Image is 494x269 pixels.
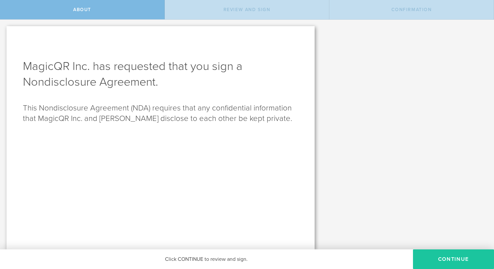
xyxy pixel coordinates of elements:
span: About [73,7,91,12]
p: This Nondisclosure Agreement (NDA) requires that any confidential information that MagicQR Inc. a... [23,103,298,124]
button: Continue [413,249,494,269]
span: Review and sign [223,7,271,12]
h1: MagicQR Inc. has requested that you sign a Nondisclosure Agreement . [23,59,298,90]
iframe: Chat Widget [461,218,494,249]
span: Confirmation [391,7,432,12]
